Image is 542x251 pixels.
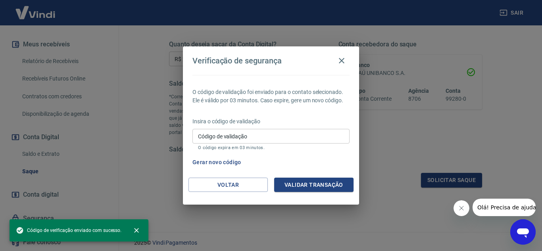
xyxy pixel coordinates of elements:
[128,222,145,239] button: close
[192,88,350,105] p: O código de validação foi enviado para o contato selecionado. Ele é válido por 03 minutos. Caso e...
[16,226,121,234] span: Código de verificação enviado com sucesso.
[189,155,244,170] button: Gerar novo código
[192,56,282,65] h4: Verificação de segurança
[473,199,536,216] iframe: Mensagem da empresa
[454,200,469,216] iframe: Fechar mensagem
[198,145,344,150] p: O código expira em 03 minutos.
[510,219,536,245] iframe: Botão para abrir a janela de mensagens
[5,6,67,12] span: Olá! Precisa de ajuda?
[192,117,350,126] p: Insira o código de validação
[188,178,268,192] button: Voltar
[274,178,354,192] button: Validar transação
